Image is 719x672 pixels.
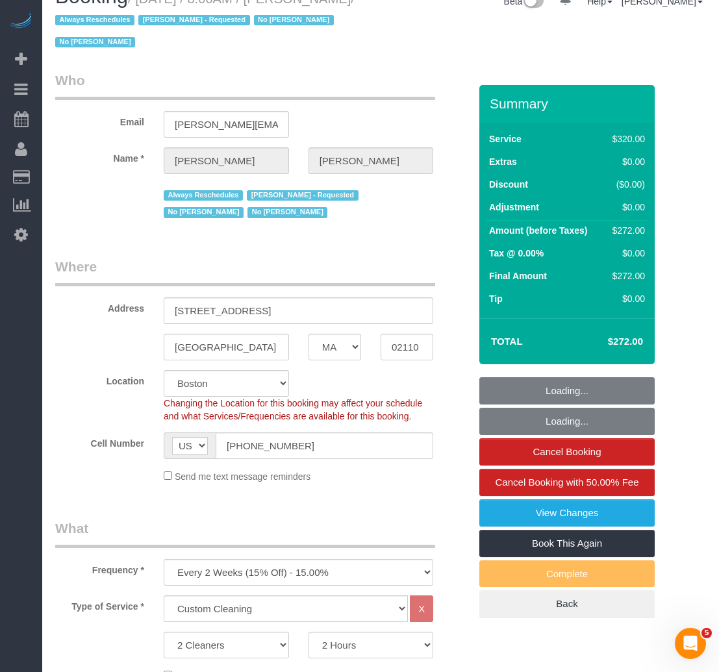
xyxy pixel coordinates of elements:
[701,628,712,638] span: 5
[607,292,645,305] div: $0.00
[164,190,243,201] span: Always Reschedules
[8,13,34,31] img: Automaid Logo
[491,336,523,347] strong: Total
[247,207,327,218] span: No [PERSON_NAME]
[247,190,358,201] span: [PERSON_NAME] - Requested
[607,132,645,145] div: $320.00
[45,370,154,388] label: Location
[489,269,547,282] label: Final Amount
[216,432,433,459] input: Cell Number
[479,438,655,466] a: Cancel Booking
[164,207,244,218] span: No [PERSON_NAME]
[607,224,645,237] div: $272.00
[55,37,135,47] span: No [PERSON_NAME]
[254,15,334,25] span: No [PERSON_NAME]
[607,247,645,260] div: $0.00
[381,334,433,360] input: Zip Code
[164,147,289,174] input: First Name
[489,132,522,145] label: Service
[489,155,517,168] label: Extras
[309,147,434,174] input: Last Name
[607,178,645,191] div: ($0.00)
[164,398,422,421] span: Changing the Location for this booking may affect your schedule and what Services/Frequencies are...
[675,628,706,659] iframe: Intercom live chat
[55,257,435,286] legend: Where
[45,559,154,577] label: Frequency *
[490,96,648,111] h3: Summary
[479,590,655,617] a: Back
[479,499,655,527] a: View Changes
[45,595,154,613] label: Type of Service *
[164,334,289,360] input: City
[489,292,503,305] label: Tip
[479,530,655,557] a: Book This Again
[489,247,544,260] label: Tax @ 0.00%
[45,111,154,129] label: Email
[175,471,310,482] span: Send me text message reminders
[607,201,645,214] div: $0.00
[489,178,528,191] label: Discount
[55,71,435,100] legend: Who
[164,111,289,138] input: Email
[55,15,134,25] span: Always Reschedules
[607,269,645,282] div: $272.00
[45,147,154,165] label: Name *
[489,201,539,214] label: Adjustment
[138,15,249,25] span: [PERSON_NAME] - Requested
[479,469,655,496] a: Cancel Booking with 50.00% Fee
[607,155,645,168] div: $0.00
[45,297,154,315] label: Address
[569,336,643,347] h4: $272.00
[496,477,639,488] span: Cancel Booking with 50.00% Fee
[489,224,587,237] label: Amount (before Taxes)
[45,432,154,450] label: Cell Number
[55,519,435,548] legend: What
